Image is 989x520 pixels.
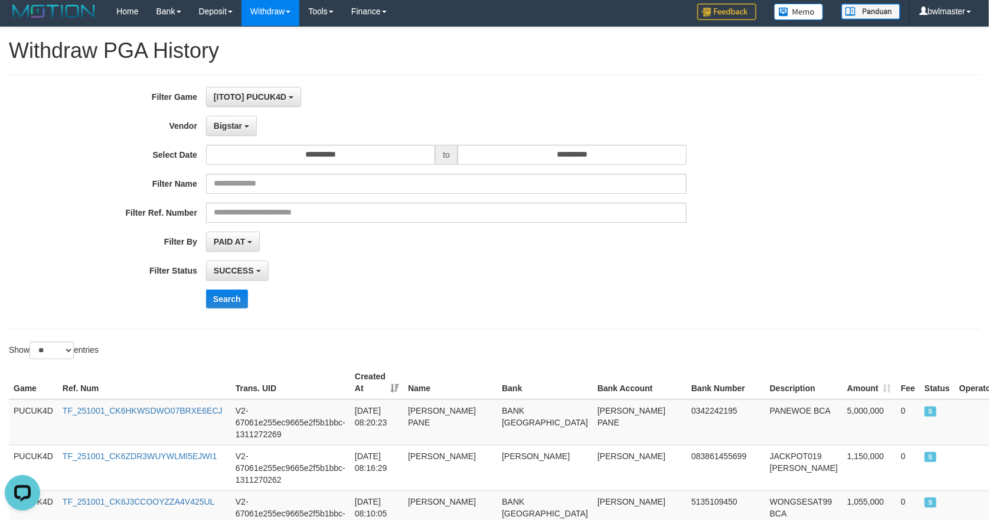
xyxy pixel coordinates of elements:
span: Bigstar [214,121,242,131]
th: Name [403,366,497,399]
td: [PERSON_NAME] PANE [403,399,497,446]
img: Feedback.jpg [697,4,756,20]
span: SUCCESS [925,452,936,462]
td: [PERSON_NAME] [403,445,497,490]
td: [DATE] 08:16:29 [350,445,403,490]
th: Game [9,366,58,399]
a: TF_251001_CK6ZDR3WUYWLMI5EJWI1 [63,451,217,461]
td: 0 [896,445,920,490]
td: V2-67061e255ec9665e2f5b1bbc-1311272269 [231,399,350,446]
h1: Withdraw PGA History [9,39,980,63]
th: Fee [896,366,920,399]
td: [DATE] 08:20:23 [350,399,403,446]
td: PUCUK4D [9,445,58,490]
span: SUCCESS [214,266,254,275]
span: PAID AT [214,237,245,246]
td: JACKPOT019 [PERSON_NAME] [765,445,843,490]
img: panduan.png [841,4,900,19]
img: Button%20Memo.svg [774,4,824,20]
th: Created At: activate to sort column ascending [350,366,403,399]
th: Bank [497,366,593,399]
td: 1,150,000 [843,445,896,490]
span: SUCCESS [925,498,936,508]
span: to [435,145,458,165]
button: Search [206,290,248,308]
td: PANEWOE BCA [765,399,843,446]
label: Show entries [9,342,99,359]
button: [ITOTO] PUCUK4D [206,87,301,107]
td: 5,000,000 [843,399,896,446]
td: PUCUK4D [9,399,58,446]
th: Bank Number [687,366,765,399]
td: 0342242195 [687,399,765,446]
button: SUCCESS [206,261,269,281]
th: Bank Account [593,366,687,399]
img: MOTION_logo.png [9,2,99,20]
th: Description [765,366,843,399]
select: Showentries [30,342,74,359]
td: 0 [896,399,920,446]
span: SUCCESS [925,407,936,417]
td: [PERSON_NAME] PANE [593,399,687,446]
a: TF_251001_CK6HKWSDWO07BRXE6ECJ [63,406,223,415]
button: Open LiveChat chat widget [5,5,40,40]
a: TF_251001_CK6J3CCOOYZZA4V425UL [63,497,215,506]
td: BANK [GEOGRAPHIC_DATA] [497,399,593,446]
td: 083861455699 [687,445,765,490]
th: Amount: activate to sort column ascending [843,366,896,399]
td: [PERSON_NAME] [497,445,593,490]
th: Status [920,366,955,399]
button: PAID AT [206,232,260,252]
span: [ITOTO] PUCUK4D [214,92,286,102]
button: Bigstar [206,116,257,136]
td: V2-67061e255ec9665e2f5b1bbc-1311270262 [231,445,350,490]
td: [PERSON_NAME] [593,445,687,490]
th: Ref. Num [58,366,231,399]
th: Trans. UID [231,366,350,399]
